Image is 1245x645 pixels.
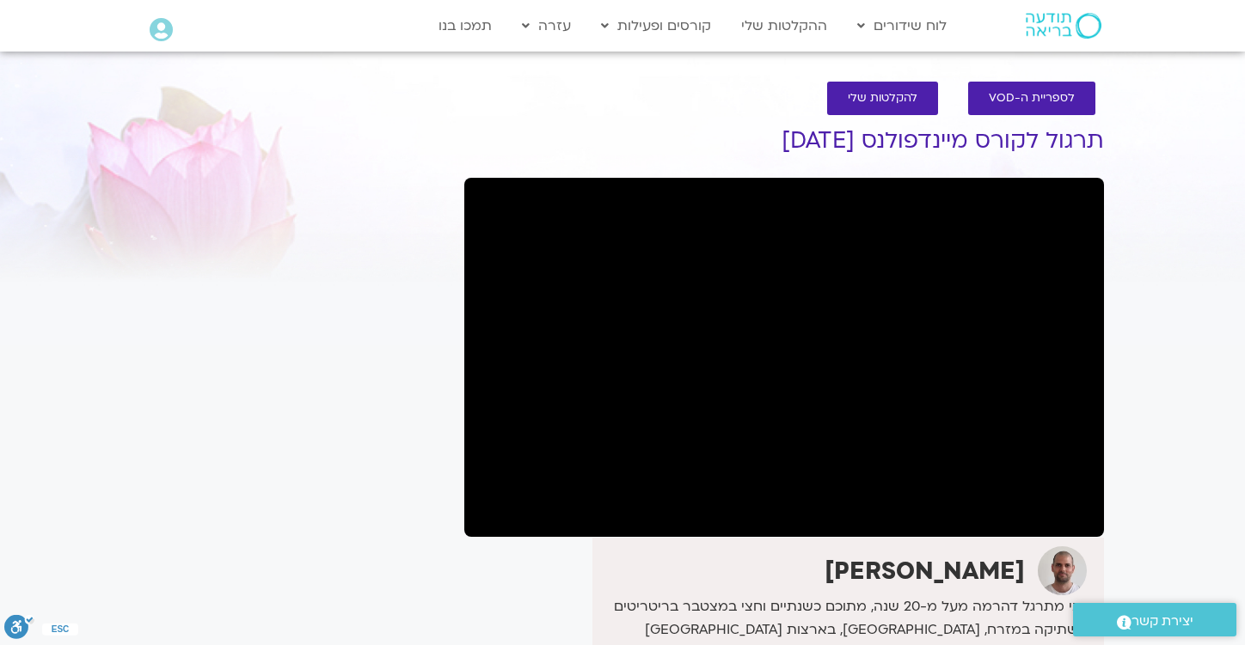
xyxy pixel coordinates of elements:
[849,9,955,42] a: לוח שידורים
[733,9,836,42] a: ההקלטות שלי
[1132,610,1193,633] span: יצירת קשר
[1038,546,1087,595] img: דקל קנטי
[513,9,580,42] a: עזרה
[1026,13,1101,39] img: תודעה בריאה
[968,82,1095,115] a: לספריית ה-VOD
[592,9,720,42] a: קורסים ופעילות
[989,92,1075,105] span: לספריית ה-VOD
[430,9,500,42] a: תמכו בנו
[848,92,917,105] span: להקלטות שלי
[1073,603,1236,636] a: יצירת קשר
[464,128,1104,154] h1: תרגול לקורס מיינדפולנס [DATE]
[827,82,938,115] a: להקלטות שלי
[825,555,1025,587] strong: [PERSON_NAME]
